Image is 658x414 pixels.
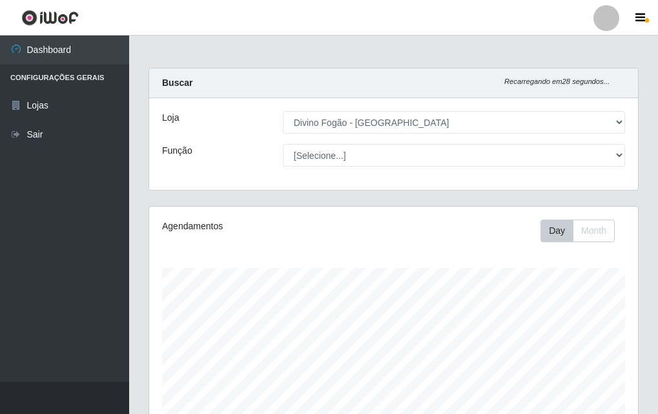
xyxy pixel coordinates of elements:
strong: Buscar [162,78,192,88]
div: First group [540,220,615,242]
label: Função [162,144,192,158]
img: CoreUI Logo [21,10,79,26]
button: Day [540,220,573,242]
i: Recarregando em 28 segundos... [504,78,610,85]
div: Agendamentos [162,220,344,233]
label: Loja [162,111,179,125]
div: Toolbar with button groups [540,220,625,242]
button: Month [573,220,615,242]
